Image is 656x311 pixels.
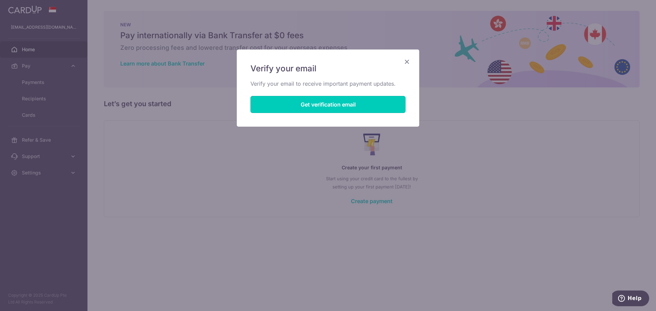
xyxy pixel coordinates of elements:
[250,63,316,74] span: Verify your email
[250,96,406,113] button: Get verification email
[612,291,649,308] iframe: Opens a widget where you can find more information
[250,80,406,88] p: Verify your email to receive important payment updates.
[403,58,411,66] button: Close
